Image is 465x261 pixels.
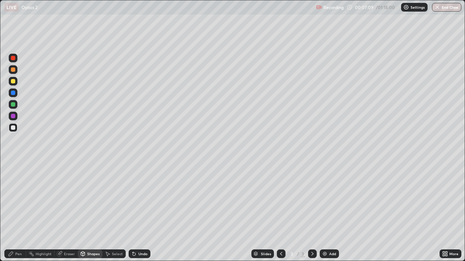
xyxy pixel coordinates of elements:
img: recording.375f2c34.svg [316,4,322,10]
div: Shapes [87,252,100,256]
p: Recording [323,5,344,10]
div: Select [112,252,123,256]
button: End Class [432,3,461,12]
div: 3 [288,252,296,256]
div: Pen [15,252,22,256]
div: Add [329,252,336,256]
div: Slides [261,252,271,256]
img: end-class-cross [434,4,440,10]
p: Settings [411,5,425,9]
div: More [449,252,458,256]
p: Optics 2 [21,4,37,10]
div: / [297,252,299,256]
div: 3 [301,250,305,257]
img: add-slide-button [322,251,328,257]
div: Highlight [36,252,52,256]
img: class-settings-icons [403,4,409,10]
p: LIVE [7,4,16,10]
div: Eraser [64,252,75,256]
div: Undo [138,252,147,256]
